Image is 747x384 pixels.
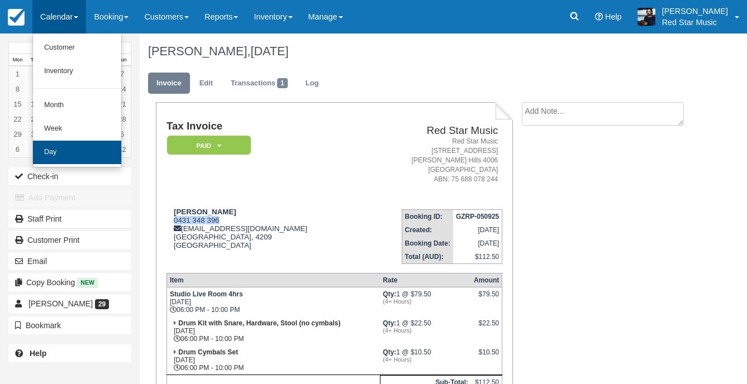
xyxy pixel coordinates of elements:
[297,73,327,94] a: Log
[402,237,453,250] th: Booking Date:
[113,81,131,97] a: 14
[113,97,131,112] a: 21
[33,117,121,141] a: Week
[453,250,502,264] td: $112.50
[380,273,471,287] th: Rate
[8,9,25,26] img: checkfront-main-nav-mini-logo.png
[33,94,121,117] a: Month
[383,290,396,298] strong: Qty
[595,13,603,21] i: Help
[9,81,26,97] a: 8
[662,6,728,17] p: [PERSON_NAME]
[166,316,380,345] td: [DATE] 06:00 PM - 10:00 PM
[383,356,468,363] em: (4+ Hours)
[380,316,471,345] td: 1 @ $22.50
[8,344,131,362] a: Help
[166,208,362,263] div: 0431 348 396 [EMAIL_ADDRESS][DOMAIN_NAME] [GEOGRAPHIC_DATA], 4209 [GEOGRAPHIC_DATA]
[28,299,93,308] span: [PERSON_NAME]
[402,209,453,223] th: Booking ID:
[166,121,362,132] h1: Tax Invoice
[8,295,131,313] a: [PERSON_NAME] 29
[95,299,109,309] span: 29
[26,127,44,142] a: 30
[383,327,468,334] em: (4+ Hours)
[148,45,692,58] h1: [PERSON_NAME],
[77,278,98,287] span: New
[474,348,499,365] div: $10.50
[9,142,26,157] a: 6
[9,112,26,127] a: 22
[383,298,468,305] em: (4+ Hours)
[26,54,44,66] th: Tue
[8,167,131,185] button: Check-in
[367,125,498,137] h2: Red Star Music
[9,97,26,112] a: 15
[605,12,622,21] span: Help
[453,237,502,250] td: [DATE]
[9,54,26,66] th: Mon
[474,319,499,336] div: $22.50
[662,17,728,28] p: Red Star Music
[222,73,296,94] a: Transactions1
[456,213,499,220] strong: GZRP-050925
[402,250,453,264] th: Total (AUD):
[166,287,380,316] td: [DATE] 06:00 PM - 10:00 PM
[402,223,453,237] th: Created:
[167,136,251,155] em: Paid
[113,127,131,142] a: 5
[191,73,221,94] a: Edit
[178,319,340,327] strong: Drum Kit with Snare, Hardware, Stool (no cymbals)
[26,81,44,97] a: 9
[33,141,121,164] a: Day
[166,135,247,156] a: Paid
[33,60,121,83] a: Inventory
[113,142,131,157] a: 12
[113,54,131,66] th: Sun
[8,316,131,334] button: Bookmark
[9,127,26,142] a: 29
[113,112,131,127] a: 28
[166,273,380,287] th: Item
[474,290,499,307] div: $79.50
[170,290,243,298] strong: Studio Live Room 4hrs
[148,73,190,94] a: Invoice
[26,112,44,127] a: 23
[178,348,238,356] strong: Drum Cymbals Set
[637,8,655,26] img: A1
[250,44,288,58] span: [DATE]
[174,208,236,216] strong: [PERSON_NAME]
[32,33,122,167] ul: Calendar
[453,223,502,237] td: [DATE]
[26,142,44,157] a: 7
[383,319,396,327] strong: Qty
[26,66,44,81] a: 2
[8,231,131,249] a: Customer Print
[8,273,131,291] button: Copy Booking New
[383,348,396,356] strong: Qty
[471,273,502,287] th: Amount
[26,97,44,112] a: 16
[367,137,498,185] address: Red Star Music [STREET_ADDRESS] [PERSON_NAME] Hills 4006 [GEOGRAPHIC_DATA] ABN: 75 688 078 244
[9,66,26,81] a: 1
[30,349,46,358] b: Help
[166,345,380,375] td: [DATE] 06:00 PM - 10:00 PM
[380,287,471,316] td: 1 @ $79.50
[380,345,471,375] td: 1 @ $10.50
[8,210,131,228] a: Staff Print
[33,36,121,60] a: Customer
[113,66,131,81] a: 7
[277,78,288,88] span: 1
[8,189,131,207] button: Add Payment
[8,252,131,270] button: Email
